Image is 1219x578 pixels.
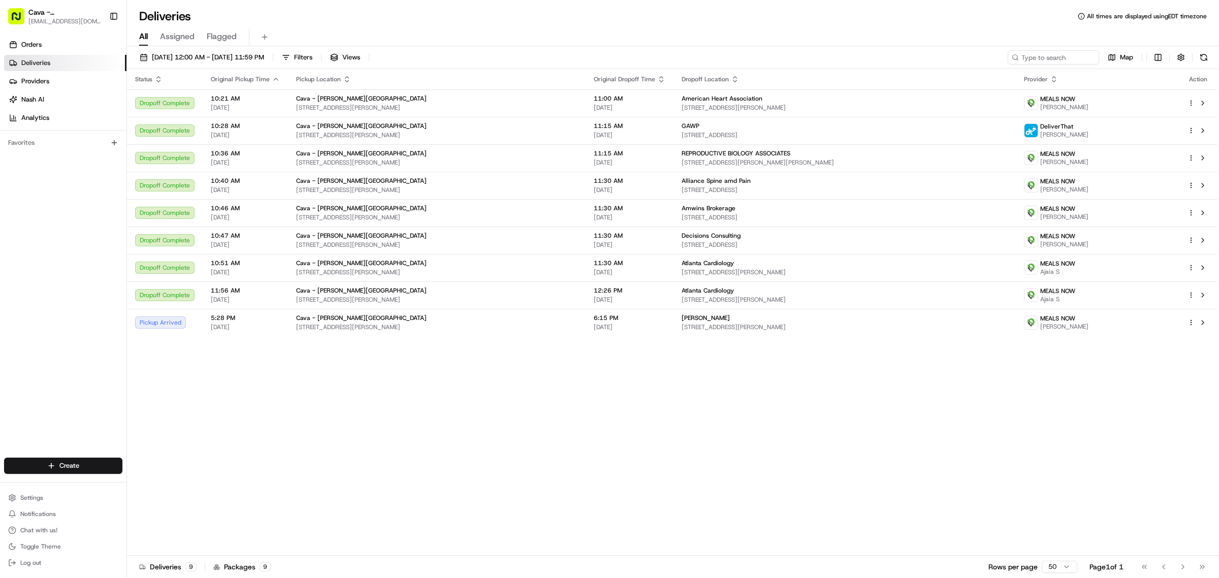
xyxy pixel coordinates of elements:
span: 11:30 AM [594,232,665,240]
span: All times are displayed using EDT timezone [1087,12,1207,20]
span: 5:28 PM [211,314,280,322]
div: Favorites [4,135,122,151]
span: MEALS NOW [1040,260,1075,268]
span: Cava - [PERSON_NAME][GEOGRAPHIC_DATA] [296,314,427,322]
img: melas_now_logo.png [1024,151,1038,165]
span: 10:28 AM [211,122,280,130]
span: Analytics [21,113,49,122]
span: Assigned [160,30,195,43]
span: Cava - [PERSON_NAME][GEOGRAPHIC_DATA] [296,177,427,185]
a: Orders [4,37,126,53]
span: [STREET_ADDRESS][PERSON_NAME] [296,241,578,249]
span: MEALS NOW [1040,287,1075,295]
span: 11:30 AM [594,177,665,185]
button: [DATE] 12:00 AM - [DATE] 11:59 PM [135,50,269,65]
span: Ajaia S [1040,295,1075,303]
img: profile_deliverthat_partner.png [1024,124,1038,137]
span: REPRODUCTIVE BIOLOGY ASSOCIATES [682,149,790,157]
img: melas_now_logo.png [1024,261,1038,274]
span: [STREET_ADDRESS][PERSON_NAME] [296,104,578,112]
span: [STREET_ADDRESS] [682,241,1007,249]
img: melas_now_logo.png [1024,234,1038,247]
span: [PERSON_NAME] [682,314,730,322]
span: MEALS NOW [1040,95,1075,103]
button: [EMAIL_ADDRESS][DOMAIN_NAME] [28,17,101,25]
img: melas_now_logo.png [1024,316,1038,329]
span: 10:40 AM [211,177,280,185]
span: Cava - [PERSON_NAME][GEOGRAPHIC_DATA] [296,259,427,267]
button: Map [1103,50,1138,65]
span: 11:00 AM [594,94,665,103]
span: 10:21 AM [211,94,280,103]
div: Page 1 of 1 [1089,562,1124,572]
span: [DATE] [594,268,665,276]
span: [STREET_ADDRESS][PERSON_NAME] [682,323,1007,331]
span: Original Pickup Time [211,75,270,83]
span: MEALS NOW [1040,314,1075,323]
span: [STREET_ADDRESS][PERSON_NAME] [296,323,578,331]
span: Nash AI [21,95,44,104]
a: Providers [4,73,126,89]
span: Atlanta Cardiology [682,286,734,295]
span: [STREET_ADDRESS][PERSON_NAME] [296,296,578,304]
div: Action [1188,75,1209,83]
span: [STREET_ADDRESS][PERSON_NAME] [682,268,1007,276]
span: 12:26 PM [594,286,665,295]
a: Analytics [4,110,126,126]
button: Cava - [PERSON_NAME][GEOGRAPHIC_DATA][EMAIL_ADDRESS][DOMAIN_NAME] [4,4,105,28]
span: [STREET_ADDRESS][PERSON_NAME] [296,131,578,139]
span: Chat with us! [20,526,57,534]
span: Map [1120,53,1133,62]
span: DeliverThat [1040,122,1073,131]
span: Log out [20,559,41,567]
span: [PERSON_NAME] [1040,185,1088,194]
button: Toggle Theme [4,539,122,554]
div: 9 [185,562,197,571]
span: [DATE] [211,323,280,331]
span: Cava - [PERSON_NAME][GEOGRAPHIC_DATA] [296,94,427,103]
span: [STREET_ADDRESS][PERSON_NAME] [682,296,1007,304]
img: melas_now_logo.png [1024,179,1038,192]
span: [DATE] 12:00 AM - [DATE] 11:59 PM [152,53,264,62]
button: Refresh [1197,50,1211,65]
button: Views [326,50,365,65]
span: [DATE] [594,104,665,112]
span: MEALS NOW [1040,177,1075,185]
span: 11:15 AM [594,149,665,157]
h1: Deliveries [139,8,191,24]
button: Notifications [4,507,122,521]
span: [PERSON_NAME] [1040,323,1088,331]
div: Packages [213,562,271,572]
span: Views [342,53,360,62]
p: Rows per page [988,562,1038,572]
span: Cava - [PERSON_NAME][GEOGRAPHIC_DATA] [296,149,427,157]
span: Cava - [PERSON_NAME][GEOGRAPHIC_DATA] [296,232,427,240]
button: Create [4,458,122,474]
span: 11:30 AM [594,204,665,212]
button: Settings [4,491,122,505]
span: [DATE] [211,213,280,221]
span: Decisions Consulting [682,232,741,240]
span: [STREET_ADDRESS] [682,213,1007,221]
span: Ajaia S [1040,268,1075,276]
span: [DATE] [594,296,665,304]
span: [DATE] [594,241,665,249]
span: Toggle Theme [20,542,61,551]
span: MEALS NOW [1040,232,1075,240]
span: 10:36 AM [211,149,280,157]
button: Cava - [PERSON_NAME][GEOGRAPHIC_DATA] [28,7,101,17]
span: Notifications [20,510,56,518]
span: [STREET_ADDRESS][PERSON_NAME] [296,186,578,194]
span: Settings [20,494,43,502]
div: Deliveries [139,562,197,572]
button: Chat with us! [4,523,122,537]
span: Deliveries [21,58,50,68]
button: Log out [4,556,122,570]
img: melas_now_logo.png [1024,288,1038,302]
span: Cava - [PERSON_NAME][GEOGRAPHIC_DATA] [296,286,427,295]
span: Providers [21,77,49,86]
span: [DATE] [211,186,280,194]
span: 11:56 AM [211,286,280,295]
span: Cava - [PERSON_NAME][GEOGRAPHIC_DATA] [296,122,427,130]
span: 10:46 AM [211,204,280,212]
